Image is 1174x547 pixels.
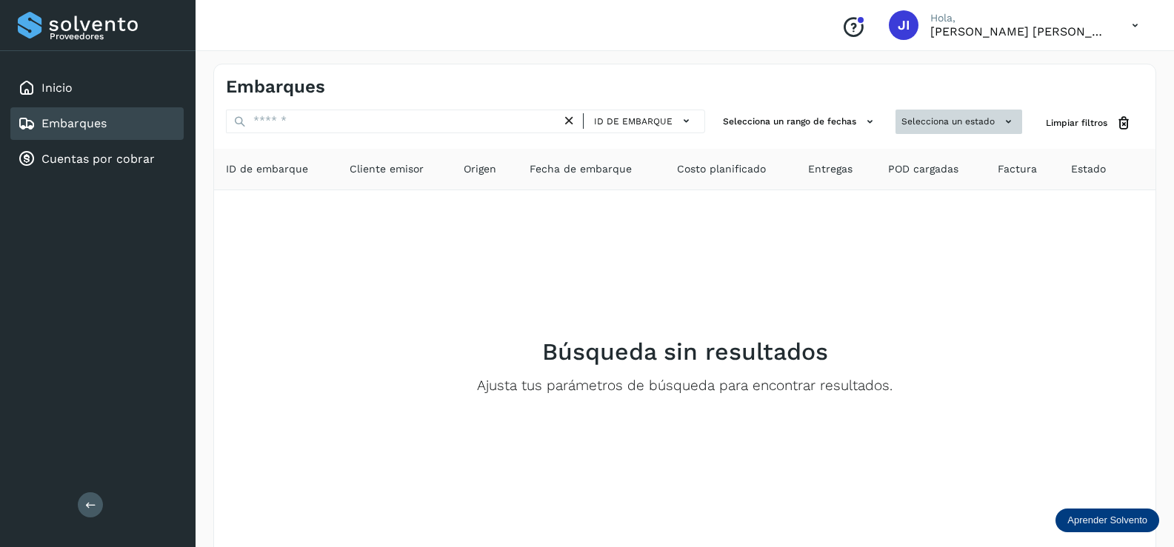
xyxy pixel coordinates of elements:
span: Origen [464,161,496,177]
span: Costo planificado [677,161,766,177]
span: Estado [1071,161,1106,177]
p: Aprender Solvento [1067,514,1147,526]
div: Cuentas por cobrar [10,143,184,175]
span: ID de embarque [594,115,673,128]
h4: Embarques [226,76,325,98]
p: JOHNATAN IVAN ESQUIVEL MEDRANO [930,24,1108,38]
h2: Búsqueda sin resultados [542,338,828,366]
div: Inicio [10,72,184,104]
button: Selecciona un rango de fechas [717,110,884,134]
span: Entregas [808,161,853,177]
a: Inicio [41,81,73,95]
span: Cliente emisor [350,161,424,177]
div: Aprender Solvento [1055,509,1159,532]
span: Factura [998,161,1037,177]
div: Embarques [10,107,184,140]
a: Cuentas por cobrar [41,152,155,166]
a: Embarques [41,116,107,130]
span: POD cargadas [888,161,958,177]
span: Fecha de embarque [530,161,632,177]
span: ID de embarque [226,161,308,177]
span: Limpiar filtros [1046,116,1107,130]
p: Proveedores [50,31,178,41]
p: Ajusta tus parámetros de búsqueda para encontrar resultados. [477,377,893,395]
button: Limpiar filtros [1034,110,1144,137]
button: ID de embarque [590,110,698,132]
button: Selecciona un estado [895,110,1022,134]
p: Hola, [930,12,1108,24]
